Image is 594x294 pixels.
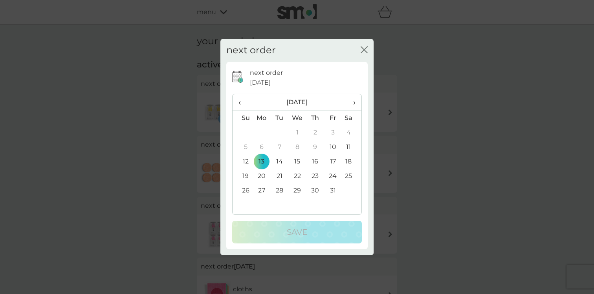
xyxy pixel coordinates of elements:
[306,183,324,198] td: 30
[348,94,356,111] span: ›
[226,45,276,56] h2: next order
[253,154,271,169] td: 13
[306,125,324,140] td: 2
[306,154,324,169] td: 16
[253,183,271,198] td: 27
[288,154,306,169] td: 15
[324,183,342,198] td: 31
[238,94,247,111] span: ‹
[233,183,253,198] td: 26
[250,68,283,78] p: next order
[233,154,253,169] td: 12
[253,94,342,111] th: [DATE]
[288,111,306,125] th: We
[253,169,271,183] td: 20
[233,140,253,154] td: 5
[324,140,342,154] td: 10
[306,140,324,154] td: 9
[342,154,361,169] td: 18
[342,125,361,140] td: 4
[253,111,271,125] th: Mo
[288,183,306,198] td: 29
[232,221,362,243] button: Save
[306,111,324,125] th: Th
[271,111,288,125] th: Tu
[342,169,361,183] td: 25
[233,169,253,183] td: 19
[361,46,368,54] button: close
[233,111,253,125] th: Su
[250,78,271,88] span: [DATE]
[287,226,307,238] p: Save
[288,125,306,140] td: 1
[342,111,361,125] th: Sa
[253,140,271,154] td: 6
[271,183,288,198] td: 28
[288,140,306,154] td: 8
[306,169,324,183] td: 23
[271,140,288,154] td: 7
[324,154,342,169] td: 17
[271,154,288,169] td: 14
[271,169,288,183] td: 21
[288,169,306,183] td: 22
[324,111,342,125] th: Fr
[342,140,361,154] td: 11
[324,169,342,183] td: 24
[324,125,342,140] td: 3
